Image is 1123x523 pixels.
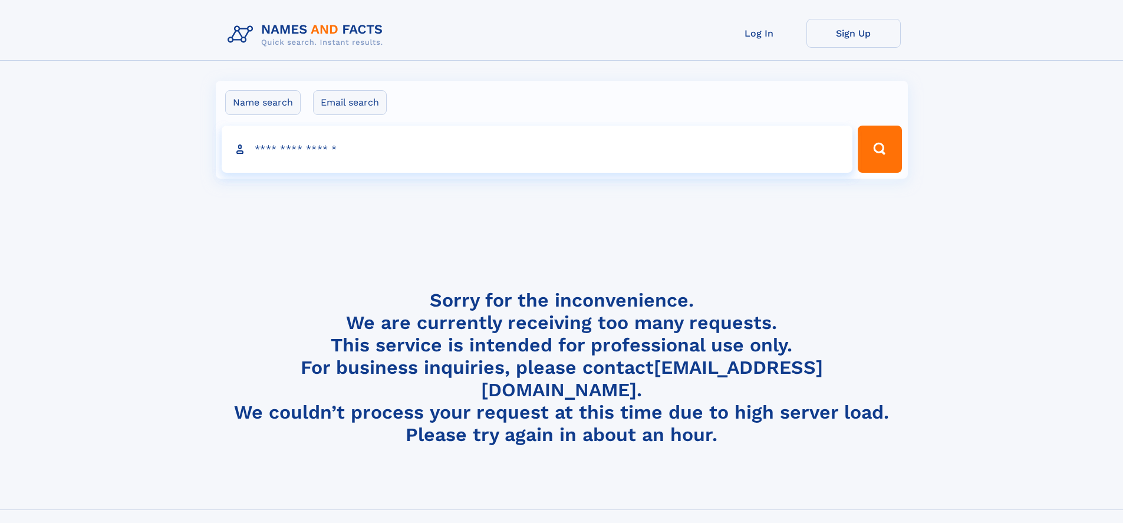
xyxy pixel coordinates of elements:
[712,19,806,48] a: Log In
[313,90,387,115] label: Email search
[223,19,393,51] img: Logo Names and Facts
[225,90,301,115] label: Name search
[222,126,853,173] input: search input
[858,126,901,173] button: Search Button
[806,19,901,48] a: Sign Up
[481,356,823,401] a: [EMAIL_ADDRESS][DOMAIN_NAME]
[223,289,901,446] h4: Sorry for the inconvenience. We are currently receiving too many requests. This service is intend...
